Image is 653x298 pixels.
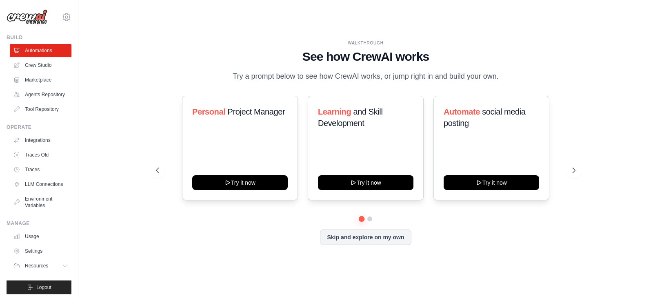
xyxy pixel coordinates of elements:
div: Build [7,34,71,41]
a: Usage [10,230,71,243]
span: Logout [36,284,51,291]
button: Try it now [318,175,413,190]
p: Try a prompt below to see how CrewAI works, or jump right in and build your own. [229,71,503,82]
button: Try it now [192,175,288,190]
span: Automate [444,107,480,116]
span: Resources [25,263,48,269]
a: Marketplace [10,73,71,86]
a: Traces [10,163,71,176]
a: Automations [10,44,71,57]
h1: See how CrewAI works [156,49,575,64]
span: Project Manager [228,107,285,116]
span: and Skill Development [318,107,382,128]
span: Learning [318,107,351,116]
button: Logout [7,280,71,294]
a: Traces Old [10,148,71,161]
div: WALKTHROUGH [156,40,575,46]
a: Environment Variables [10,192,71,212]
button: Try it now [444,175,539,190]
a: Settings [10,245,71,258]
span: Personal [192,107,225,116]
a: LLM Connections [10,178,71,191]
div: Manage [7,220,71,227]
a: Integrations [10,134,71,147]
button: Resources [10,259,71,272]
button: Skip and explore on my own [320,230,411,245]
span: social media posting [444,107,526,128]
a: Agents Repository [10,88,71,101]
div: Operate [7,124,71,130]
a: Crew Studio [10,59,71,72]
img: Logo [7,9,47,25]
a: Tool Repository [10,103,71,116]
